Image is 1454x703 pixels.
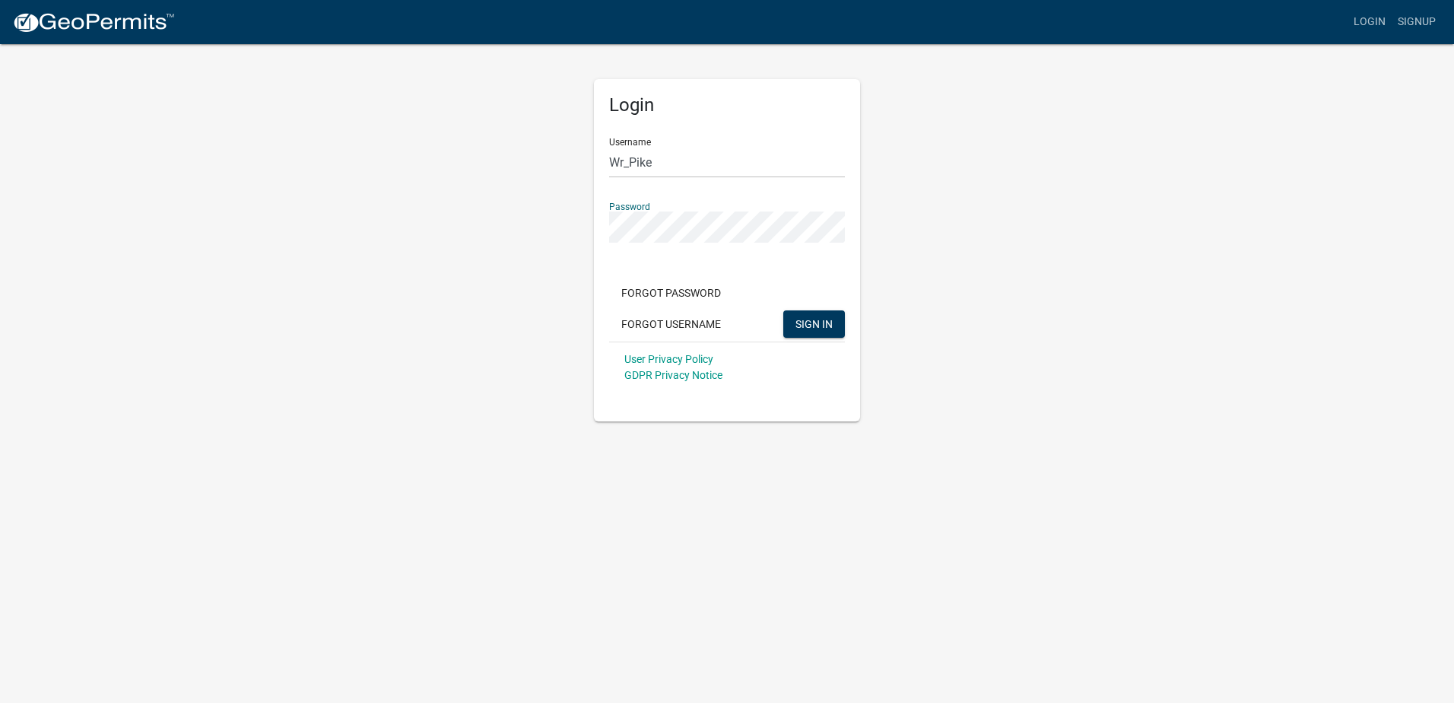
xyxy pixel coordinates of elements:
[624,369,722,381] a: GDPR Privacy Notice
[1392,8,1442,37] a: Signup
[609,279,733,307] button: Forgot Password
[609,94,845,116] h5: Login
[1348,8,1392,37] a: Login
[795,317,833,329] span: SIGN IN
[609,310,733,338] button: Forgot Username
[783,310,845,338] button: SIGN IN
[624,353,713,365] a: User Privacy Policy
